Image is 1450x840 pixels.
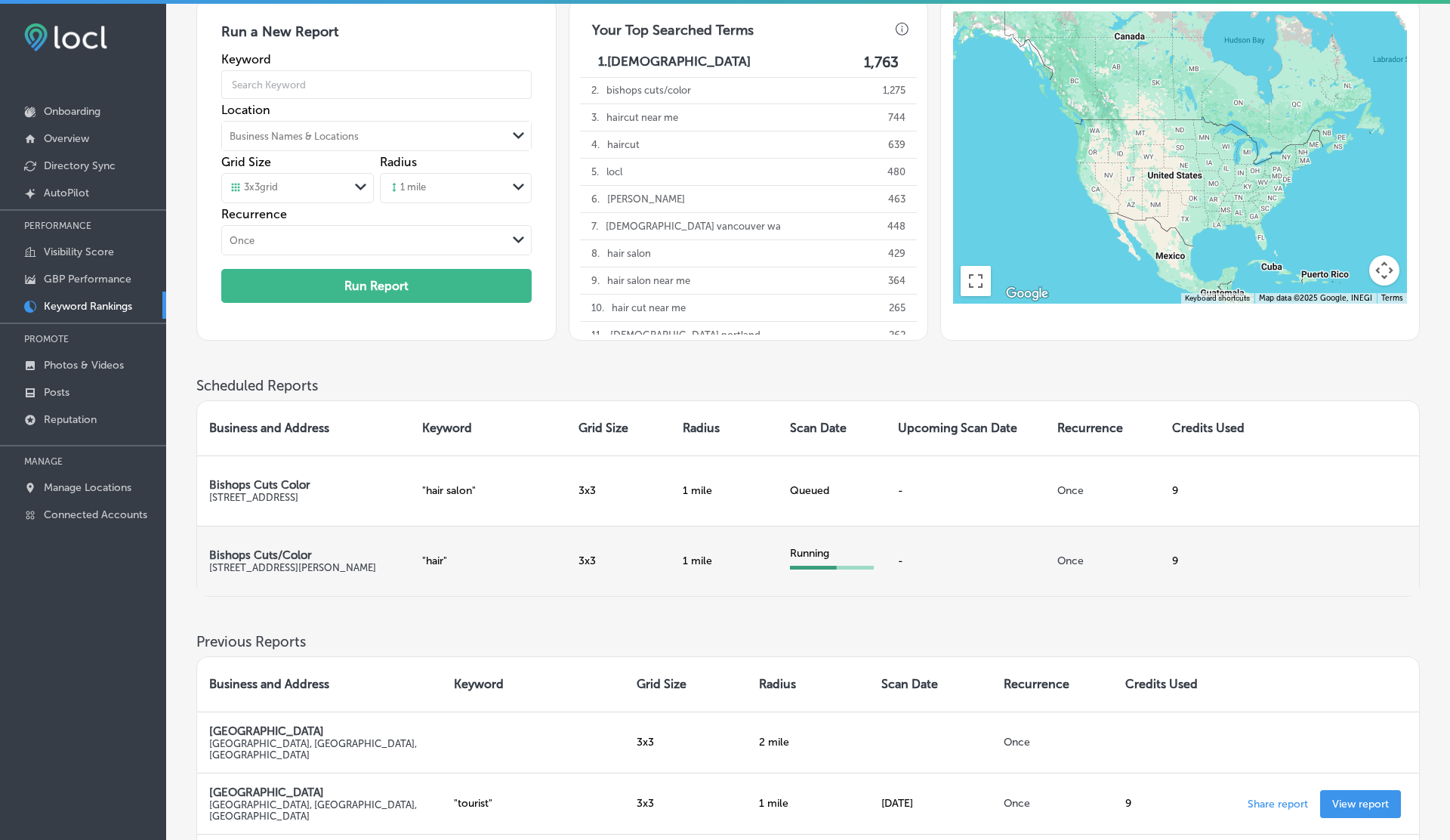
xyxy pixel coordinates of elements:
p: Once [1004,797,1102,810]
td: [DATE] [869,773,992,834]
p: 5 . [591,159,599,185]
th: Business and Address [197,657,442,712]
p: 1,275 [883,77,905,103]
p: 6 . [591,186,600,212]
td: 1 mile [671,526,778,596]
button: Map camera controls [1369,255,1399,286]
th: Radius [747,657,869,712]
p: AutoPilot [44,187,89,199]
div: 1 mile [388,181,426,195]
th: Business and Address [197,401,410,456]
div: Queued [790,484,874,497]
td: 1 mile [747,773,869,834]
th: Scan Date [869,657,992,712]
p: hair salon near me [607,267,690,294]
p: Posts [44,386,69,399]
td: - [886,456,1045,526]
p: 448 [887,213,905,239]
p: [PERSON_NAME] [607,186,685,212]
th: Credits Used [1160,401,1268,456]
p: Once [1004,736,1102,749]
h3: Previous Reports [196,633,1420,650]
p: " hair " [422,554,555,567]
p: 429 [888,240,905,267]
p: Bishops Cuts/Color [209,548,398,562]
td: 3 x 3 [566,526,671,596]
p: Connected Accounts [44,508,147,521]
p: Overview [44,132,89,145]
p: 11 . [591,322,603,348]
div: Running [790,547,874,560]
p: 10 . [591,295,604,321]
p: 639 [888,131,905,158]
p: [DEMOGRAPHIC_DATA] vancouver wa [606,213,781,239]
img: Google [1002,284,1052,304]
p: Manage Locations [44,481,131,494]
p: 9 . [591,267,600,294]
p: 744 [888,104,905,131]
h3: Your Top Searched Terms [580,10,766,43]
p: 1. [DEMOGRAPHIC_DATA] [598,54,751,71]
button: Keyboard shortcuts [1185,293,1250,304]
p: View report [1332,798,1389,811]
p: 364 [888,267,905,294]
p: 463 [888,186,905,212]
p: Once [1057,484,1147,497]
p: " hair salon " [422,484,555,497]
label: Recurrence [221,207,531,221]
p: hair salon [607,240,651,267]
p: Once [1057,554,1147,567]
button: Toggle fullscreen view [961,266,991,296]
label: Location [221,103,531,117]
td: 2 mile [747,712,869,773]
p: Reputation [44,413,97,426]
p: " tourist " [454,797,613,810]
p: haircut near me [606,104,678,131]
button: Run Report [221,269,531,303]
label: Keyword [221,52,531,66]
p: [GEOGRAPHIC_DATA] [209,724,430,738]
p: bishops cuts/color [606,77,691,103]
p: Directory Sync [44,159,116,172]
p: Onboarding [44,105,100,118]
td: 3 x 3 [566,456,671,526]
th: Recurrence [992,657,1114,712]
th: Radius [671,401,778,456]
div: Once [230,235,255,246]
h3: Scheduled Reports [196,377,1420,394]
p: Share report [1248,793,1308,811]
p: [STREET_ADDRESS] [209,492,398,503]
td: 9 [1160,526,1268,596]
a: Open this area in Google Maps (opens a new window) [1002,284,1052,304]
p: Keyword Rankings [44,300,132,313]
p: 262 [889,322,905,348]
th: Upcoming Scan Date [886,401,1045,456]
th: Credits Used [1113,657,1236,712]
th: Recurrence [1045,401,1159,456]
td: 3 x 3 [625,773,747,834]
th: Scan Date [778,401,886,456]
h3: Run a New Report [221,23,531,52]
input: Search Keyword [221,63,531,106]
p: 265 [889,295,905,321]
p: haircut [607,131,640,158]
p: [GEOGRAPHIC_DATA], [GEOGRAPHIC_DATA], [GEOGRAPHIC_DATA] [209,738,430,761]
p: 8 . [591,240,600,267]
p: Bishops Cuts Color [209,478,398,492]
label: Grid Size [221,155,271,169]
p: locl [606,159,622,185]
th: Keyword [410,401,567,456]
div: 3 x 3 grid [230,181,278,195]
div: Business Names & Locations [230,131,359,142]
p: 480 [887,159,905,185]
label: Radius [380,155,417,169]
p: 3 . [591,104,599,131]
th: Keyword [442,657,625,712]
p: [DEMOGRAPHIC_DATA] portland [610,322,760,348]
th: Grid Size [625,657,747,712]
th: Grid Size [566,401,671,456]
td: 9 [1160,456,1268,526]
p: [GEOGRAPHIC_DATA] [209,786,430,799]
p: [STREET_ADDRESS][PERSON_NAME] [209,562,398,573]
span: Map data ©2025 Google, INEGI [1259,294,1372,303]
